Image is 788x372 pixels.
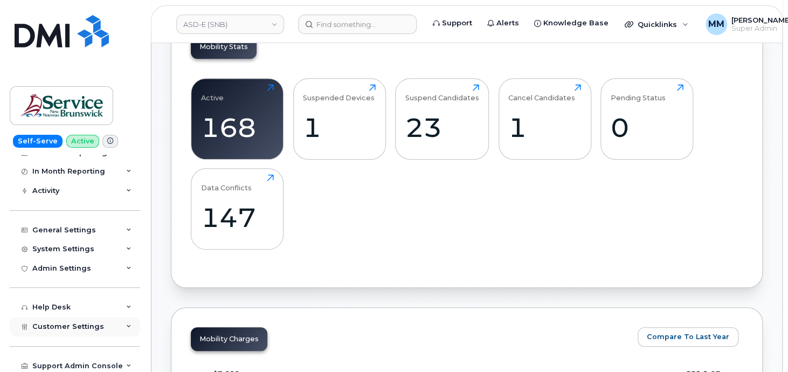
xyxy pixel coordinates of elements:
[405,112,479,143] div: 23
[708,18,724,31] span: MM
[425,12,480,34] a: Support
[480,12,527,34] a: Alerts
[201,84,224,102] div: Active
[405,84,479,102] div: Suspend Candidates
[508,84,581,153] a: Cancel Candidates1
[638,20,677,29] span: Quicklinks
[201,174,274,243] a: Data Conflicts147
[303,112,376,143] div: 1
[201,84,274,153] a: Active168
[611,84,683,153] a: Pending Status0
[543,18,609,29] span: Knowledge Base
[508,112,581,143] div: 1
[298,15,417,34] input: Find something...
[405,84,479,153] a: Suspend Candidates23
[176,15,284,34] a: ASD-E (SNB)
[527,12,616,34] a: Knowledge Base
[496,18,519,29] span: Alerts
[617,13,696,35] div: Quicklinks
[201,202,274,233] div: 147
[611,84,666,102] div: Pending Status
[638,327,738,347] button: Compare To Last Year
[201,174,252,192] div: Data Conflicts
[201,112,274,143] div: 168
[303,84,375,102] div: Suspended Devices
[611,112,683,143] div: 0
[303,84,376,153] a: Suspended Devices1
[442,18,472,29] span: Support
[647,332,729,342] span: Compare To Last Year
[508,84,575,102] div: Cancel Candidates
